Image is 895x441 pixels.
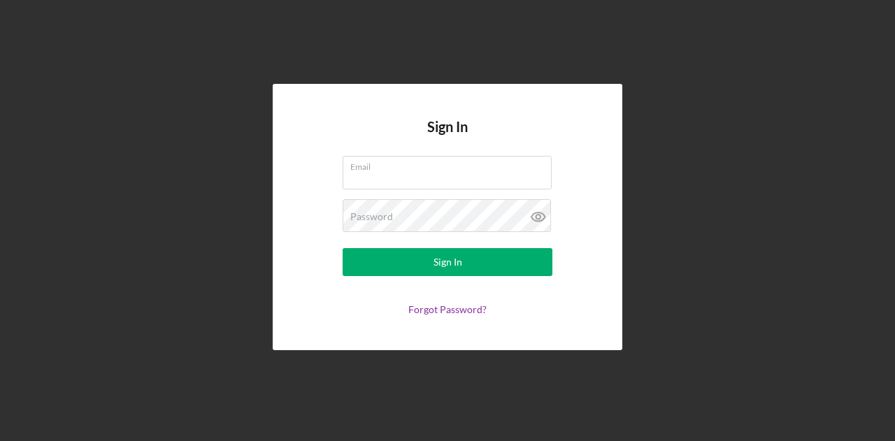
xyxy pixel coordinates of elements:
div: Sign In [434,248,462,276]
label: Password [350,211,393,222]
h4: Sign In [427,119,468,156]
a: Forgot Password? [408,303,487,315]
button: Sign In [343,248,552,276]
label: Email [350,157,552,172]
